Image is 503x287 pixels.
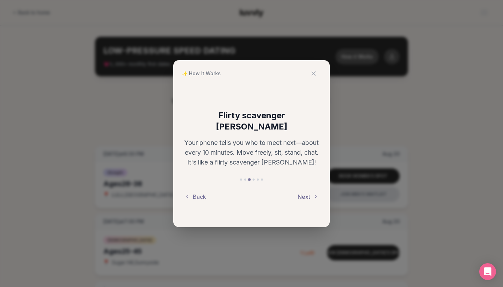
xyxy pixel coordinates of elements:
[479,263,496,280] div: Open Intercom Messenger
[184,138,319,167] p: Your phone tells you who to meet next—about every 10 minutes. Move freely, sit, stand, chat. It's...
[298,189,319,204] button: Next
[184,189,206,204] button: Back
[184,110,319,132] h3: Flirty scavenger [PERSON_NAME]
[182,70,221,77] span: ✨ How It Works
